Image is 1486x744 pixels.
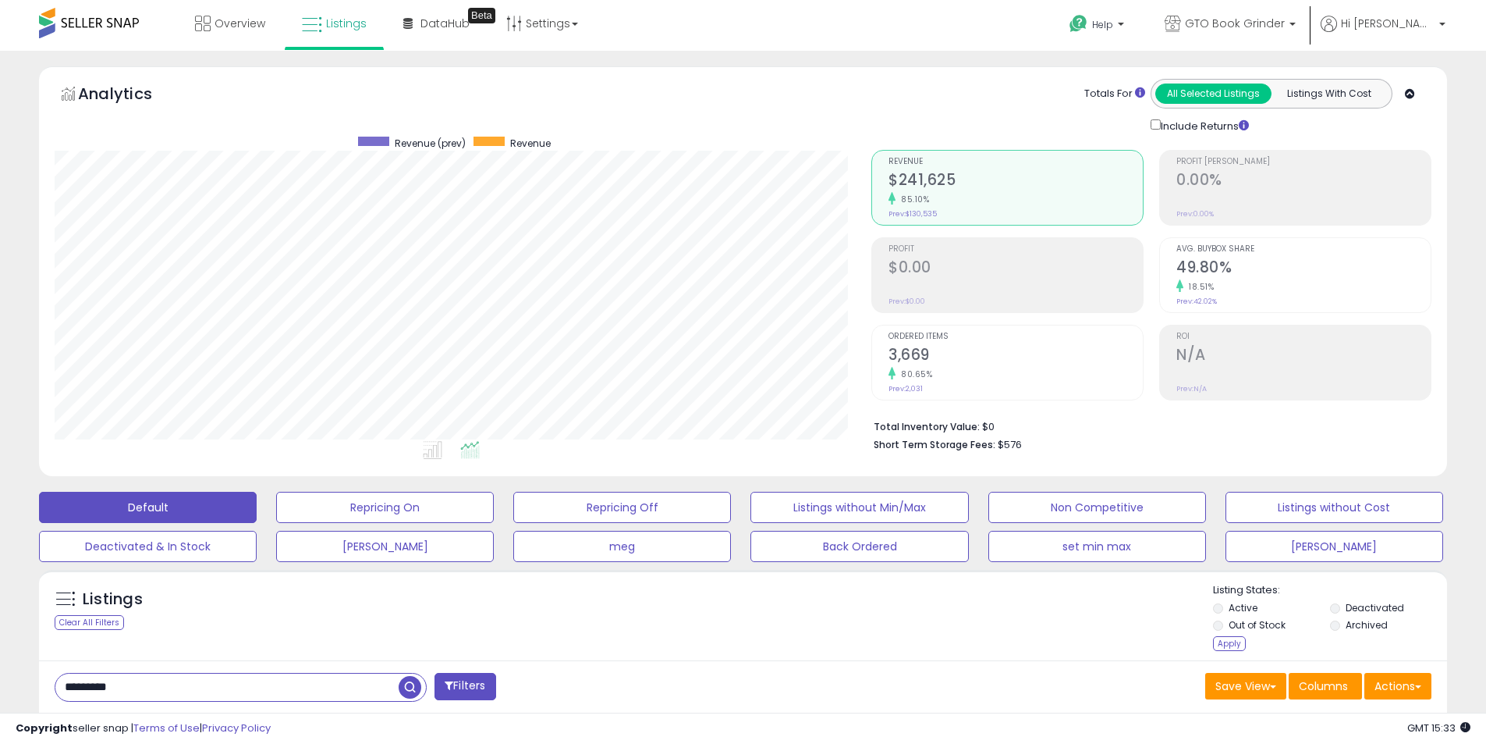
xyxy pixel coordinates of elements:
[1176,333,1431,341] span: ROI
[1225,492,1443,523] button: Listings without Cost
[276,531,494,562] button: [PERSON_NAME]
[1407,721,1470,735] span: 2025-09-10 15:33 GMT
[874,438,995,451] b: Short Term Storage Fees:
[1183,281,1214,293] small: 18.51%
[1299,678,1348,694] span: Columns
[1176,297,1217,306] small: Prev: 42.02%
[1176,384,1207,393] small: Prev: N/A
[1185,16,1285,31] span: GTO Book Grinder
[202,721,271,735] a: Privacy Policy
[750,492,968,523] button: Listings without Min/Max
[1341,16,1435,31] span: Hi [PERSON_NAME]
[39,531,257,562] button: Deactivated & In Stock
[888,384,923,393] small: Prev: 2,031
[874,420,980,433] b: Total Inventory Value:
[1176,245,1431,254] span: Avg. Buybox Share
[1176,158,1431,166] span: Profit [PERSON_NAME]
[1229,618,1286,632] label: Out of Stock
[133,721,200,735] a: Terms of Use
[510,137,551,150] span: Revenue
[888,297,925,306] small: Prev: $0.00
[16,721,271,736] div: seller snap | |
[1346,618,1388,632] label: Archived
[1176,258,1431,279] h2: 49.80%
[888,171,1143,192] h2: $241,625
[78,83,183,109] h5: Analytics
[1084,87,1145,101] div: Totals For
[750,531,968,562] button: Back Ordered
[1289,673,1362,700] button: Columns
[276,492,494,523] button: Repricing On
[888,346,1143,367] h2: 3,669
[1176,209,1214,219] small: Prev: 0.00%
[16,721,73,735] strong: Copyright
[215,16,265,31] span: Overview
[888,258,1143,279] h2: $0.00
[39,492,257,523] button: Default
[1092,18,1113,31] span: Help
[1229,601,1257,614] label: Active
[83,589,143,611] h5: Listings
[998,437,1022,452] span: $576
[55,615,124,630] div: Clear All Filters
[1271,84,1387,104] button: Listings With Cost
[1346,601,1404,614] label: Deactivated
[888,245,1143,254] span: Profit
[1213,636,1246,651] div: Apply
[420,16,470,31] span: DataHub
[1213,583,1447,598] p: Listing States:
[988,531,1206,562] button: set min max
[1364,673,1431,700] button: Actions
[896,194,929,205] small: 85.10%
[513,531,731,562] button: meg
[468,8,495,23] div: Tooltip anchor
[896,368,932,380] small: 80.65%
[1176,171,1431,192] h2: 0.00%
[1176,346,1431,367] h2: N/A
[1057,2,1140,51] a: Help
[326,16,367,31] span: Listings
[1225,531,1443,562] button: [PERSON_NAME]
[1069,14,1088,34] i: Get Help
[513,492,731,523] button: Repricing Off
[988,492,1206,523] button: Non Competitive
[888,333,1143,341] span: Ordered Items
[1321,16,1445,51] a: Hi [PERSON_NAME]
[1139,116,1268,134] div: Include Returns
[888,158,1143,166] span: Revenue
[1205,673,1286,700] button: Save View
[888,209,937,219] small: Prev: $130,535
[434,673,495,700] button: Filters
[874,416,1420,435] li: $0
[395,137,466,150] span: Revenue (prev)
[1155,84,1271,104] button: All Selected Listings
